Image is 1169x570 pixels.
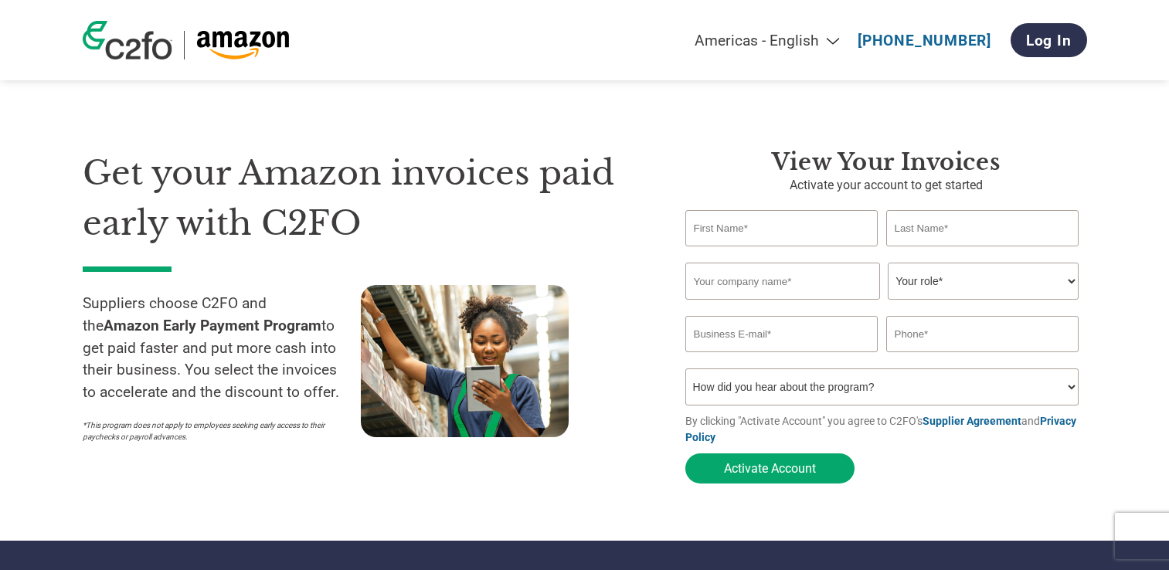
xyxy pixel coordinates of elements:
[196,31,290,59] img: Amazon
[83,419,345,443] p: *This program does not apply to employees seeking early access to their paychecks or payroll adva...
[685,316,878,352] input: Invalid Email format
[104,317,321,334] strong: Amazon Early Payment Program
[685,413,1087,446] p: By clicking "Activate Account" you agree to C2FO's and
[685,210,878,246] input: First Name*
[888,263,1079,300] select: Title/Role
[886,316,1079,352] input: Phone*
[685,354,878,362] div: Inavlid Email Address
[83,293,361,404] p: Suppliers choose C2FO and the to get paid faster and put more cash into their business. You selec...
[685,148,1087,176] h3: View Your Invoices
[83,148,639,248] h1: Get your Amazon invoices paid early with C2FO
[923,415,1021,427] a: Supplier Agreement
[685,453,855,483] button: Activate Account
[886,210,1079,246] input: Last Name*
[858,32,991,49] a: [PHONE_NUMBER]
[685,263,880,300] input: Your company name*
[685,301,1079,310] div: Invalid company name or company name is too long
[886,248,1079,256] div: Invalid last name or last name is too long
[83,21,172,59] img: c2fo logo
[886,354,1079,362] div: Inavlid Phone Number
[685,415,1076,443] a: Privacy Policy
[685,176,1087,195] p: Activate your account to get started
[685,248,878,256] div: Invalid first name or first name is too long
[361,285,569,437] img: supply chain worker
[1011,23,1087,57] a: Log In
